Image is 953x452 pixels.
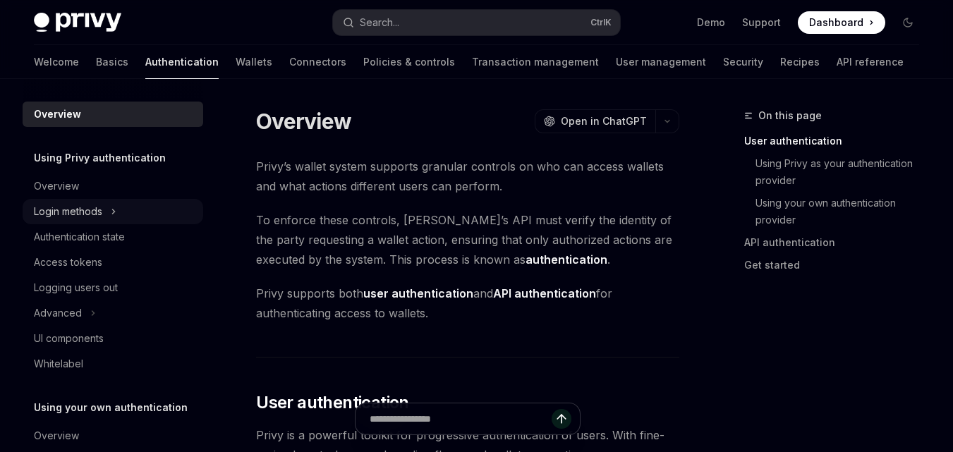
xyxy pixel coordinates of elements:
a: Using your own authentication provider [755,192,930,231]
a: Transaction management [472,45,599,79]
a: Whitelabel [23,351,203,377]
div: Overview [34,427,79,444]
h5: Using Privy authentication [34,149,166,166]
a: Get started [744,254,930,276]
strong: API authentication [493,286,596,300]
strong: authentication [526,252,607,267]
div: UI components [34,330,104,347]
a: Demo [697,16,725,30]
button: Open in ChatGPT [535,109,655,133]
a: Authentication state [23,224,203,250]
a: Connectors [289,45,346,79]
div: Authentication state [34,228,125,245]
a: Overview [23,423,203,448]
div: Whitelabel [34,355,83,372]
span: Privy supports both and for authenticating access to wallets. [256,283,679,323]
a: Dashboard [798,11,885,34]
a: Recipes [780,45,820,79]
strong: user authentication [363,286,473,300]
a: Policies & controls [363,45,455,79]
a: UI components [23,326,203,351]
div: Logging users out [34,279,118,296]
a: User authentication [744,130,930,152]
a: Access tokens [23,250,203,275]
a: Using Privy as your authentication provider [755,152,930,192]
button: Send message [552,409,571,429]
a: Wallets [236,45,272,79]
a: API authentication [744,231,930,254]
a: User management [616,45,706,79]
a: Security [723,45,763,79]
img: dark logo [34,13,121,32]
span: Open in ChatGPT [561,114,647,128]
div: Login methods [34,203,102,220]
button: Toggle dark mode [897,11,919,34]
span: Dashboard [809,16,863,30]
a: Basics [96,45,128,79]
span: User authentication [256,391,409,414]
a: API reference [837,45,904,79]
a: Support [742,16,781,30]
button: Search...CtrlK [333,10,621,35]
div: Overview [34,106,81,123]
h1: Overview [256,109,351,134]
div: Access tokens [34,254,102,271]
span: Ctrl K [590,17,612,28]
span: To enforce these controls, [PERSON_NAME]’s API must verify the identity of the party requesting a... [256,210,679,269]
a: Authentication [145,45,219,79]
a: Overview [23,102,203,127]
div: Advanced [34,305,82,322]
a: Welcome [34,45,79,79]
span: On this page [758,107,822,124]
a: Logging users out [23,275,203,300]
div: Overview [34,178,79,195]
div: Search... [360,14,399,31]
h5: Using your own authentication [34,399,188,416]
span: Privy’s wallet system supports granular controls on who can access wallets and what actions diffe... [256,157,679,196]
a: Overview [23,173,203,199]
